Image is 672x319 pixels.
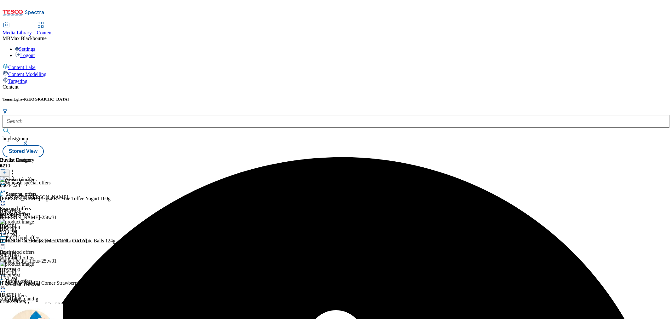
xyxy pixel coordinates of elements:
span: buylistgroup [3,136,28,141]
a: Logout [15,53,35,58]
div: Content [3,84,669,90]
a: Content Modelling [3,70,669,77]
span: Media Library [3,30,32,35]
a: Media Library [3,22,32,36]
span: ghs-[GEOGRAPHIC_DATA] [16,97,69,101]
span: Content Lake [8,65,36,70]
span: Content [37,30,53,35]
a: Targeting [3,77,669,84]
svg: Search Filters [3,109,8,114]
a: Content Lake [3,63,669,70]
span: Max Blackbourne [10,36,47,41]
input: Search [3,115,669,128]
span: MB [3,36,10,41]
h5: Tenant: [3,97,669,102]
a: Settings [15,46,35,52]
button: Stored View [3,145,44,157]
a: Content [37,22,53,36]
span: Content Modelling [8,72,46,77]
span: Targeting [8,78,27,84]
